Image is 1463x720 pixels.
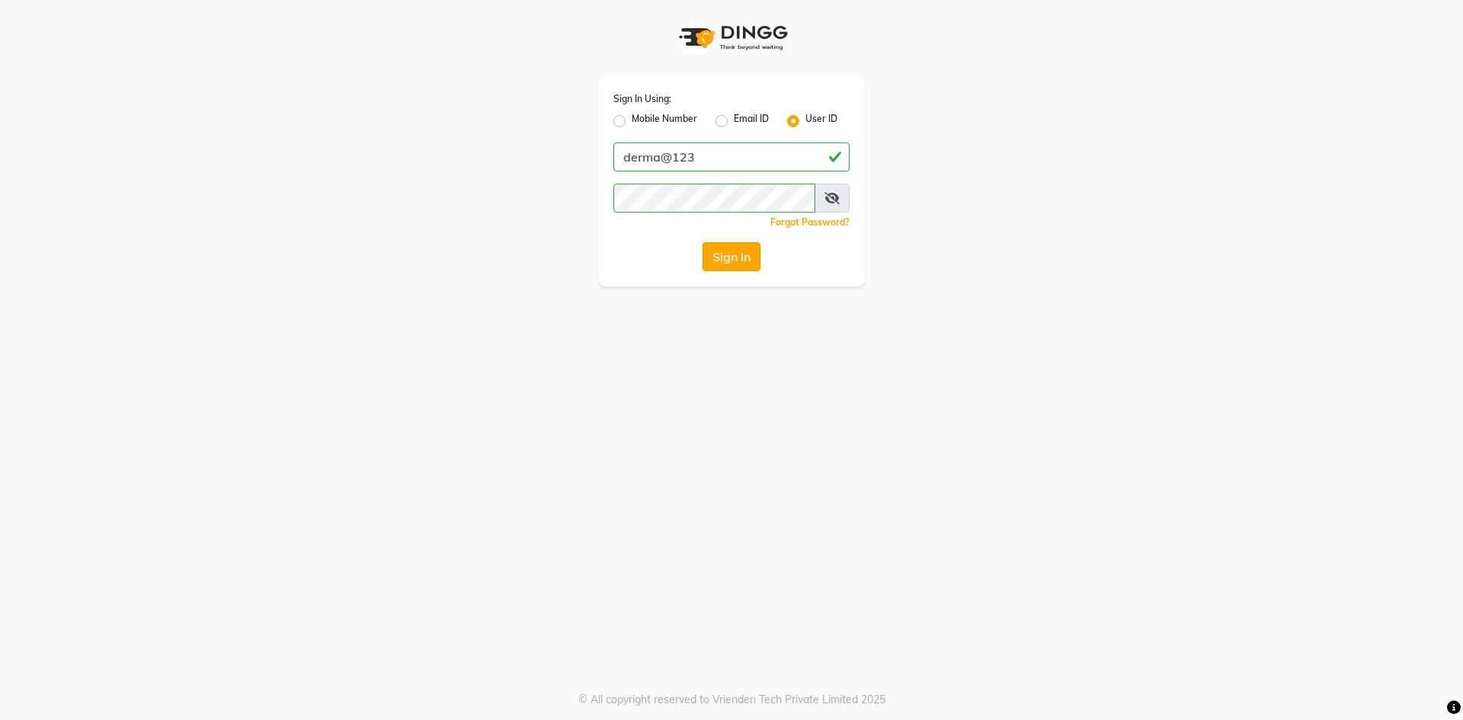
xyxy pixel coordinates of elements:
input: Username [613,142,850,171]
input: Username [613,184,815,213]
a: Forgot Password? [770,216,850,228]
img: logo1.svg [671,15,792,60]
label: Email ID [734,112,769,130]
label: Sign In Using: [613,92,671,106]
label: Mobile Number [632,112,697,130]
button: Sign In [703,242,760,271]
label: User ID [805,112,837,130]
